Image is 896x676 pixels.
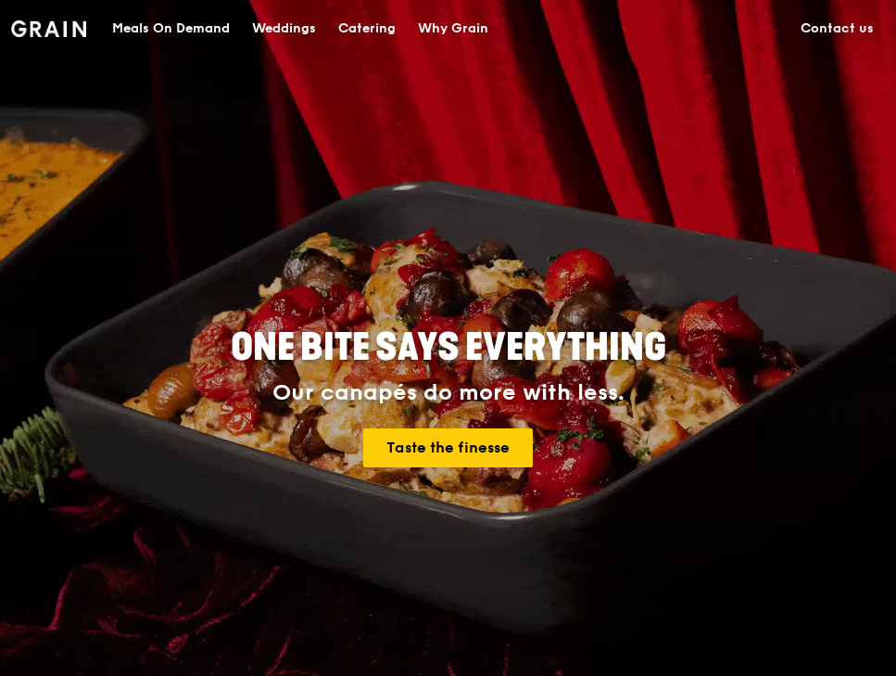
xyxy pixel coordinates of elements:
[327,1,407,57] a: Catering
[149,380,748,406] div: Our canapés do more with less.
[241,1,327,57] a: Weddings
[11,20,86,37] img: Grain
[231,325,666,370] span: ONE BITE SAYS EVERYTHING
[338,1,396,57] div: Catering
[418,1,488,57] div: Why Grain
[363,428,533,467] a: Taste the finesse
[112,1,230,57] div: Meals On Demand
[252,1,316,57] div: Weddings
[789,1,885,57] a: Contact us
[407,1,499,57] a: Why Grain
